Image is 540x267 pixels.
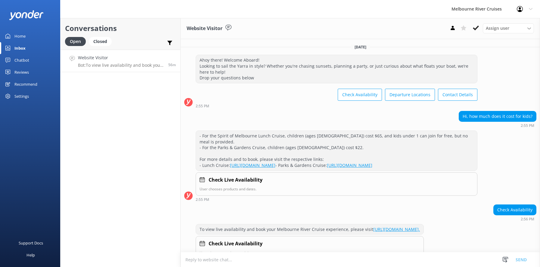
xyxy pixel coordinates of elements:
[521,217,534,221] strong: 2:56 PM
[196,131,477,170] div: - For the Spirit of Melbourne Lunch Cruise, children (ages [DEMOGRAPHIC_DATA]) cost $65, and kids...
[14,78,37,90] div: Recommend
[459,111,536,121] div: Hi, how much does it cost for kids?
[14,30,26,42] div: Home
[78,63,164,68] p: Bot: To view live availability and book your Melbourne River Cruise experience, please visit [URL...
[230,162,275,168] a: [URL][DOMAIN_NAME]
[486,25,509,32] span: Assign user
[494,205,536,215] div: Check Availability
[89,37,112,46] div: Closed
[9,10,44,20] img: yonder-white-logo.png
[209,176,262,184] h4: Check Live Availability
[196,198,209,201] strong: 2:55 PM
[200,186,473,192] p: User chooses products and dates.
[200,250,420,256] p: User chooses products and dates.
[196,197,477,201] div: Aug 28 2025 02:55pm (UTC +10:00) Australia/Sydney
[493,217,536,221] div: Aug 28 2025 02:56pm (UTC +10:00) Australia/Sydney
[26,249,35,261] div: Help
[78,54,164,61] h4: Website Visitor
[196,104,209,108] strong: 2:55 PM
[351,44,370,50] span: [DATE]
[196,55,477,83] div: Ahoy there! Welcome Aboard! Looking to sail the Yarra in style? Whether you're chasing sunsets, p...
[14,66,29,78] div: Reviews
[14,90,29,102] div: Settings
[65,37,86,46] div: Open
[209,240,262,248] h4: Check Live Availability
[14,42,26,54] div: Inbox
[89,38,115,44] a: Closed
[14,54,29,66] div: Chatbot
[459,123,536,127] div: Aug 28 2025 02:55pm (UTC +10:00) Australia/Sydney
[196,224,424,235] div: To view live availability and book your Melbourne River Cruise experience, please visit
[338,89,382,101] button: Check Availability
[19,237,43,249] div: Support Docs
[373,226,420,232] a: [URL][DOMAIN_NAME].
[61,50,180,72] a: Website VisitorBot:To view live availability and book your Melbourne River Cruise experience, ple...
[385,89,435,101] button: Departure Locations
[438,89,477,101] button: Contact Details
[65,38,89,44] a: Open
[483,23,534,33] div: Assign User
[196,104,477,108] div: Aug 28 2025 02:55pm (UTC +10:00) Australia/Sydney
[65,23,176,34] h2: Conversations
[521,124,534,127] strong: 2:55 PM
[327,162,372,168] a: [URL][DOMAIN_NAME]
[187,25,222,32] h3: Website Visitor
[168,62,176,67] span: Aug 28 2025 02:56pm (UTC +10:00) Australia/Sydney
